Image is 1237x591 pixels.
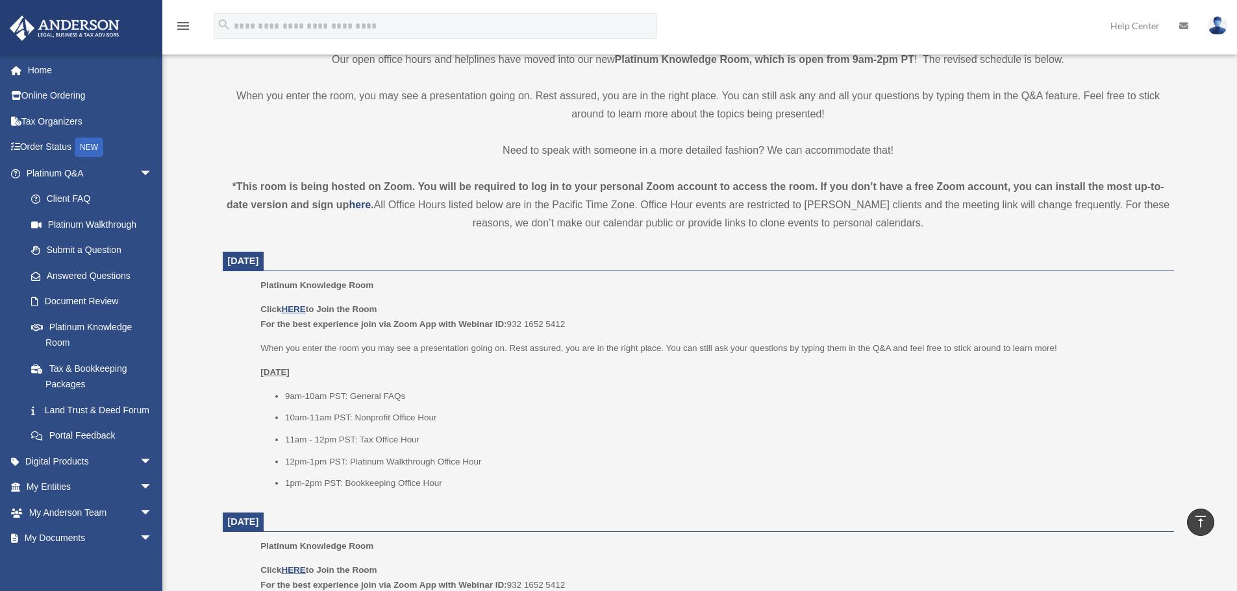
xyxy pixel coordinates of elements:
span: arrow_drop_down [140,160,166,187]
a: Digital Productsarrow_drop_down [9,448,172,474]
span: Platinum Knowledge Room [260,541,373,551]
a: HERE [281,565,305,575]
a: Land Trust & Deed Forum [18,397,172,423]
a: HERE [281,304,305,314]
span: Platinum Knowledge Room [260,280,373,290]
div: All Office Hours listed below are in the Pacific Time Zone. Office Hour events are restricted to ... [223,178,1174,232]
p: Need to speak with someone in a more detailed fashion? We can accommodate that! [223,141,1174,160]
a: Tax Organizers [9,108,172,134]
a: vertical_align_top [1187,509,1214,536]
p: When you enter the room, you may see a presentation going on. Rest assured, you are in the right ... [223,87,1174,123]
a: Platinum Q&Aarrow_drop_down [9,160,172,186]
li: 11am - 12pm PST: Tax Office Hour [285,432,1165,448]
li: 12pm-1pm PST: Platinum Walkthrough Office Hour [285,454,1165,470]
div: NEW [75,138,103,157]
i: vertical_align_top [1193,514,1208,529]
b: Click to Join the Room [260,304,377,314]
a: Client FAQ [18,186,172,212]
span: arrow_drop_down [140,448,166,475]
a: Answered Questions [18,263,172,289]
span: arrow_drop_down [140,474,166,501]
p: When you enter the room you may see a presentation going on. Rest assured, you are in the right p... [260,341,1164,356]
b: For the best experience join via Zoom App with Webinar ID: [260,580,506,590]
p: Our open office hours and helplines have moved into our new ! The revised schedule is below. [223,51,1174,69]
span: arrow_drop_down [140,500,166,526]
a: Document Review [18,289,172,315]
i: search [217,18,231,32]
a: Submit a Question [18,237,172,263]
li: 1pm-2pm PST: Bookkeeping Office Hour [285,476,1165,491]
a: Portal Feedback [18,423,172,449]
span: arrow_drop_down [140,525,166,552]
u: [DATE] [260,367,290,377]
span: [DATE] [228,256,259,266]
a: here [349,199,371,210]
a: menu [175,23,191,34]
span: [DATE] [228,516,259,527]
b: Click to Join the Room [260,565,377,575]
img: User Pic [1208,16,1227,35]
a: My Entitiesarrow_drop_down [9,474,172,500]
i: menu [175,18,191,34]
a: Tax & Bookkeeping Packages [18,356,172,397]
a: Online Ordering [9,83,172,109]
p: 932 1652 5412 [260,302,1164,332]
a: Home [9,57,172,83]
strong: . [371,199,373,210]
a: Order StatusNEW [9,134,172,161]
b: For the best experience join via Zoom App with Webinar ID: [260,319,506,329]
a: Platinum Walkthrough [18,211,172,237]
li: 10am-11am PST: Nonprofit Office Hour [285,410,1165,426]
li: 9am-10am PST: General FAQs [285,389,1165,404]
strong: Platinum Knowledge Room, which is open from 9am-2pm PT [615,54,914,65]
strong: *This room is being hosted on Zoom. You will be required to log in to your personal Zoom account ... [227,181,1164,210]
img: Anderson Advisors Platinum Portal [6,16,123,41]
a: My Documentsarrow_drop_down [9,525,172,551]
a: My Anderson Teamarrow_drop_down [9,500,172,525]
a: Platinum Knowledge Room [18,314,166,356]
